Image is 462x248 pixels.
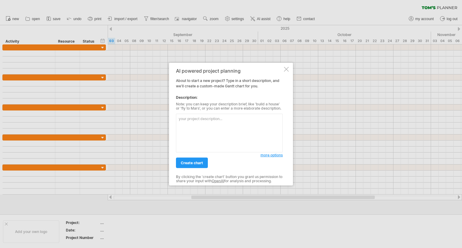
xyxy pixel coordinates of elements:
div: Description: [176,95,283,100]
a: more options [260,153,283,158]
div: By clicking the 'create chart' button you grant us permission to share your input with for analys... [176,175,283,183]
a: OpenAI [212,179,224,183]
div: AI powered project planning [176,68,283,74]
div: Note: you can keep your description brief, like 'build a house' or 'fly to Mars', or you can ente... [176,102,283,111]
div: About to start a new project? Type in a short description, and we'll create a custom-made Gantt c... [176,68,283,180]
span: create chart [181,161,203,165]
a: create chart [176,158,208,168]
